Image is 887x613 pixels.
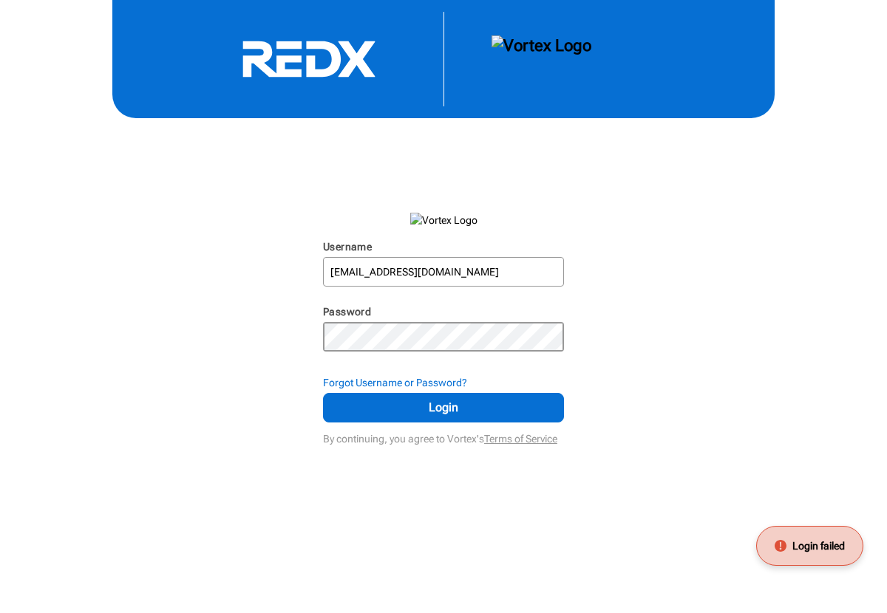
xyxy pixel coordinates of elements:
[323,241,372,253] label: Username
[492,35,591,83] img: Vortex Logo
[323,306,371,318] label: Password
[198,40,420,78] svg: RedX Logo
[341,399,546,417] span: Login
[484,433,557,445] a: Terms of Service
[323,375,564,390] div: Forgot Username or Password?
[410,213,478,227] img: Vortex Logo
[323,425,564,446] div: By continuing, you agree to Vortex's
[792,538,845,553] span: Login failed
[323,377,467,388] strong: Forgot Username or Password?
[323,393,564,422] button: Login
